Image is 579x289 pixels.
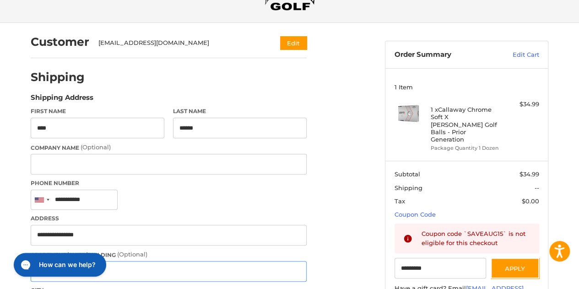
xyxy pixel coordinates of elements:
button: Edit [280,36,307,49]
iframe: Gorgias live chat messenger [9,250,109,280]
a: Edit Cart [493,50,539,60]
input: Gift Certificate or Coupon Code [395,258,487,278]
span: Tax [395,197,405,205]
label: Phone Number [31,179,307,187]
div: [EMAIL_ADDRESS][DOMAIN_NAME] [98,38,263,48]
label: Company Name [31,143,307,152]
legend: Shipping Address [31,93,93,107]
h4: 1 x Callaway Chrome Soft X [PERSON_NAME] Golf Balls - Prior Generation [431,106,501,143]
span: Shipping [395,184,422,191]
button: Apply [491,258,539,278]
span: $34.99 [519,170,539,178]
h3: 1 Item [395,83,539,91]
h2: Shipping [31,70,85,84]
small: (Optional) [81,143,111,151]
label: First Name [31,107,164,115]
a: Coupon Code [395,211,436,218]
label: Address [31,214,307,223]
span: $0.00 [522,197,539,205]
span: Subtotal [395,170,420,178]
li: Package Quantity 1 Dozen [431,144,501,152]
div: $34.99 [503,100,539,109]
iframe: Google Customer Reviews [503,264,579,289]
label: Last Name [173,107,307,115]
div: United States: +1 [31,190,52,210]
span: -- [535,184,539,191]
small: (Optional) [117,251,147,258]
h3: Order Summary [395,50,493,60]
h2: Customer [31,35,89,49]
label: Apartment/Suite/Building [31,250,307,259]
div: Coupon code `SAVEAUG15` is not eligible for this checkout [422,229,530,247]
